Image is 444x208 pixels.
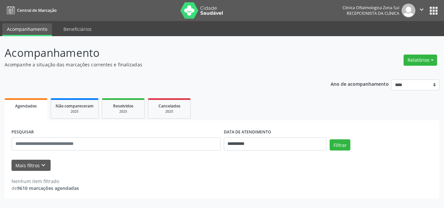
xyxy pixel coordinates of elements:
label: DATA DE ATENDIMENTO [224,127,271,137]
strong: 9610 marcações agendadas [17,185,79,191]
button: Relatórios [404,55,437,66]
div: Clinica Oftalmologica Zona Sul [342,5,399,11]
i:  [418,6,425,13]
div: 2025 [107,109,140,114]
button: Mais filtroskeyboard_arrow_down [12,160,51,171]
button: apps [428,5,439,16]
span: Agendados [15,103,37,109]
a: Acompanhamento [2,23,52,36]
div: Nenhum item filtrado [12,178,79,185]
span: Recepcionista da clínica [347,11,399,16]
a: Beneficiários [59,23,96,35]
i: keyboard_arrow_down [40,162,47,169]
button: Filtrar [330,139,350,150]
p: Ano de acompanhamento [331,80,389,88]
div: 2025 [153,109,186,114]
span: Resolvidos [113,103,133,109]
span: Central de Marcação [17,8,57,13]
a: Central de Marcação [5,5,57,16]
div: de [12,185,79,192]
p: Acompanhe a situação das marcações correntes e finalizadas [5,61,309,68]
label: PESQUISAR [12,127,34,137]
span: Cancelados [158,103,180,109]
p: Acompanhamento [5,45,309,61]
div: 2025 [56,109,94,114]
button:  [415,4,428,17]
span: Não compareceram [56,103,94,109]
img: img [402,4,415,17]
